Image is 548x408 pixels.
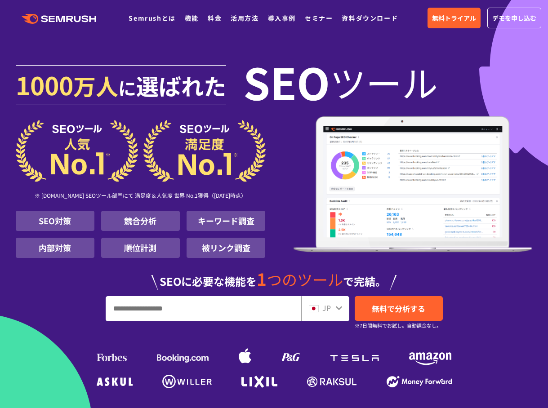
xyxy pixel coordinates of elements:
span: 1000 [16,67,73,102]
a: 導入事例 [268,13,296,22]
li: 被リンク調査 [187,238,265,258]
div: ※ [DOMAIN_NAME] SEOツール部門にて 満足度＆人気度 世界 No.1獲得（[DATE]時点） [16,182,266,211]
span: JP [322,302,331,313]
span: 1 [257,266,267,291]
a: セミナー [305,13,333,22]
span: ツール [330,64,438,100]
a: デモを申し込む [487,8,541,28]
li: SEO対策 [16,211,94,231]
a: 無料トライアル [428,8,481,28]
span: 無料で分析する [372,303,425,314]
a: 料金 [208,13,222,22]
input: URL、キーワードを入力してください [106,297,301,321]
div: SEOに必要な機能を [16,262,533,291]
li: 順位計測 [101,238,180,258]
span: デモを申し込む [492,13,536,23]
small: ※7日間無料でお試し。自動課金なし。 [355,321,441,330]
span: 無料トライアル [432,13,476,23]
span: 選ばれた [136,69,226,102]
a: 無料で分析する [355,296,443,321]
a: 資料ダウンロード [342,13,398,22]
a: Semrushとは [129,13,175,22]
li: キーワード調査 [187,211,265,231]
span: SEO [243,64,330,100]
span: つのツール [267,268,343,290]
a: 機能 [185,13,199,22]
li: 競合分析 [101,211,180,231]
span: 万人 [73,69,118,102]
span: で完結。 [343,273,386,289]
li: 内部対策 [16,238,94,258]
span: に [118,75,136,101]
a: 活用方法 [231,13,258,22]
